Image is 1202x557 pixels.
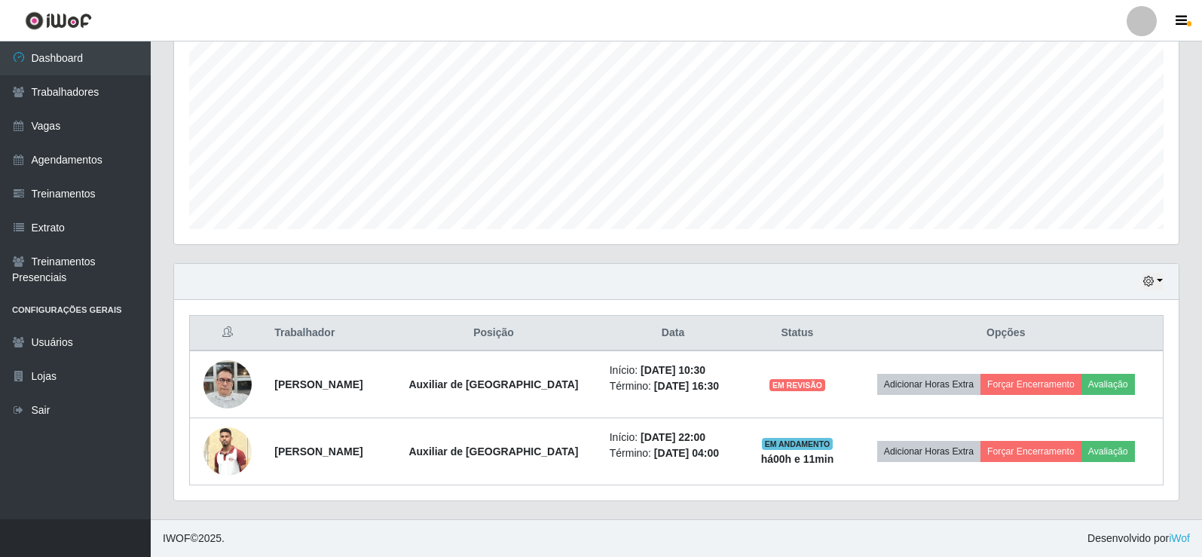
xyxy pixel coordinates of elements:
[654,380,719,392] time: [DATE] 16:30
[265,316,387,351] th: Trabalhador
[274,378,362,390] strong: [PERSON_NAME]
[761,453,834,465] strong: há 00 h e 11 min
[641,364,705,376] time: [DATE] 10:30
[610,363,737,378] li: Início:
[610,445,737,461] li: Término:
[641,431,705,443] time: [DATE] 22:00
[980,441,1081,462] button: Forçar Encerramento
[745,316,849,351] th: Status
[980,374,1081,395] button: Forçar Encerramento
[163,532,191,544] span: IWOF
[1081,441,1135,462] button: Avaliação
[610,378,737,394] li: Término:
[203,352,252,416] img: 1758802136118.jpeg
[877,441,980,462] button: Adicionar Horas Extra
[610,430,737,445] li: Início:
[1169,532,1190,544] a: iWof
[163,531,225,546] span: © 2025 .
[274,445,362,458] strong: [PERSON_NAME]
[849,316,1164,351] th: Opções
[387,316,600,351] th: Posição
[408,445,578,458] strong: Auxiliar de [GEOGRAPHIC_DATA]
[654,447,719,459] time: [DATE] 04:00
[762,438,833,450] span: EM ANDAMENTO
[408,378,578,390] strong: Auxiliar de [GEOGRAPHIC_DATA]
[769,379,825,391] span: EM REVISÃO
[601,316,746,351] th: Data
[25,11,92,30] img: CoreUI Logo
[203,427,252,476] img: 1757940288557.jpeg
[877,374,980,395] button: Adicionar Horas Extra
[1087,531,1190,546] span: Desenvolvido por
[1081,374,1135,395] button: Avaliação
